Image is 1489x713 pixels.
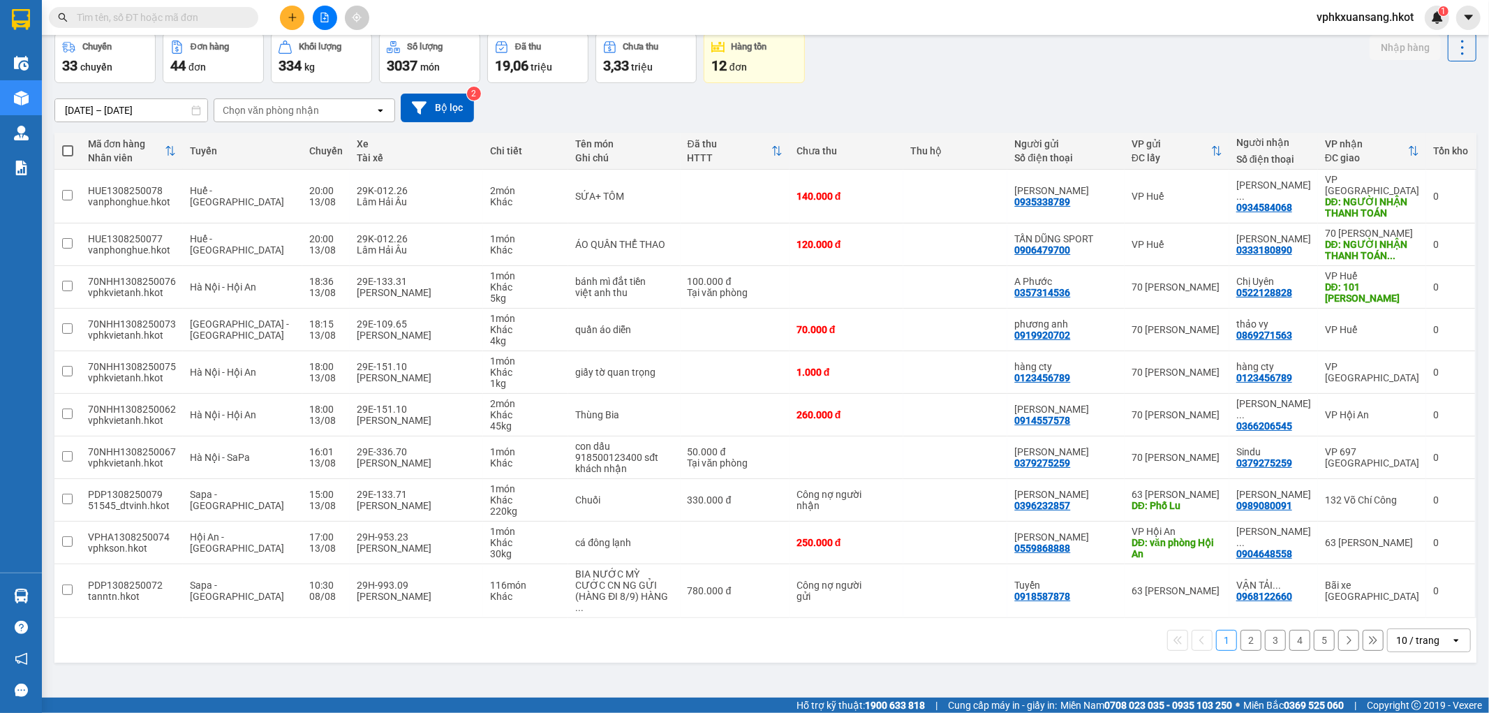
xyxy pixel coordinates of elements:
[1325,409,1419,420] div: VP Hội An
[357,531,475,543] div: 29H-953.23
[309,276,343,287] div: 18:36
[190,233,284,256] span: Huế - [GEOGRAPHIC_DATA]
[88,138,165,149] div: Mã đơn hàng
[88,457,176,469] div: vphkvietanh.hkot
[711,57,727,74] span: 12
[575,537,673,548] div: cá đông lạnh
[1243,698,1344,713] span: Miền Bắc
[1314,630,1335,651] button: 5
[1132,281,1222,293] div: 70 [PERSON_NAME]
[77,10,242,25] input: Tìm tên, số ĐT hoặc mã đơn
[299,42,341,52] div: Khối lượng
[190,367,256,378] span: Hà Nội - Hội An
[88,591,176,602] div: tanntn.hkot
[357,580,475,591] div: 29H-993.09
[1433,145,1468,156] div: Tồn kho
[357,415,475,426] div: [PERSON_NAME]
[1433,239,1468,250] div: 0
[357,244,475,256] div: Lâm Hải Âu
[309,196,343,207] div: 13/08
[575,441,673,452] div: con dấu
[1125,133,1229,170] th: Toggle SortBy
[490,526,562,537] div: 1 món
[1014,318,1117,330] div: phương anh
[375,105,386,116] svg: open
[490,409,562,420] div: Khác
[82,42,112,52] div: Chuyến
[797,239,896,250] div: 120.000 đ
[688,494,783,506] div: 330.000 đ
[309,543,343,554] div: 13/08
[1325,281,1419,304] div: DĐ: 101 bùi thị xuân
[80,61,112,73] span: chuyến
[490,185,562,196] div: 2 món
[729,61,747,73] span: đơn
[1132,409,1222,420] div: 70 [PERSON_NAME]
[490,420,562,432] div: 45 kg
[1236,372,1292,383] div: 0123456789
[1325,152,1408,163] div: ĐC giao
[309,500,343,511] div: 13/08
[1236,500,1292,511] div: 0989080091
[1236,526,1311,548] div: Nguyễn Tuấn Anh
[688,457,783,469] div: Tại văn phòng
[88,361,176,372] div: 70NHH1308250075
[1433,409,1468,420] div: 0
[797,191,896,202] div: 140.000 đ
[55,99,207,122] input: Select a date range.
[1236,420,1292,432] div: 0366206545
[15,684,28,697] span: message
[357,196,475,207] div: Lâm Hải Âu
[1236,137,1311,148] div: Người nhận
[1370,35,1441,60] button: Nhập hàng
[490,591,562,602] div: Khác
[490,494,562,506] div: Khác
[797,698,925,713] span: Hỗ trợ kỹ thuật:
[357,372,475,383] div: [PERSON_NAME]
[357,330,475,341] div: [PERSON_NAME]
[1014,196,1070,207] div: 0935338789
[190,489,284,511] span: Sapa - [GEOGRAPHIC_DATA]
[490,355,562,367] div: 1 món
[1236,548,1292,559] div: 0904648558
[1325,228,1419,239] div: 70 [PERSON_NAME]
[1265,630,1286,651] button: 3
[688,152,771,163] div: HTTT
[797,537,896,548] div: 250.000 đ
[1216,630,1237,651] button: 1
[190,281,256,293] span: Hà Nội - Hội An
[490,367,562,378] div: Khác
[1014,233,1117,244] div: TẤN DŨNG SPORT
[1236,276,1311,287] div: Chị Uyên
[575,287,673,298] div: việt anh thu
[490,483,562,494] div: 1 món
[88,318,176,330] div: 70NHH1308250073
[357,233,475,244] div: 29K-012.26
[490,145,562,156] div: Chi tiết
[1132,489,1222,500] div: 63 [PERSON_NAME]
[88,185,176,196] div: HUE1308250078
[515,42,541,52] div: Đã thu
[14,91,29,105] img: warehouse-icon
[357,404,475,415] div: 29E-151.10
[575,494,673,506] div: Chuối
[1325,174,1419,196] div: VP [GEOGRAPHIC_DATA]
[352,13,362,22] span: aim
[190,145,296,156] div: Tuyến
[223,103,319,117] div: Chọn văn phòng nhận
[357,446,475,457] div: 29E-336.70
[88,580,176,591] div: PDP1308250072
[467,87,481,101] sup: 2
[1305,8,1425,26] span: vphkxuansang.hkot
[490,398,562,409] div: 2 món
[797,324,896,335] div: 70.000 đ
[910,145,1001,156] div: Thu hộ
[1236,361,1311,372] div: hàng cty
[1132,452,1222,463] div: 70 [PERSON_NAME]
[575,602,584,613] span: ...
[357,591,475,602] div: [PERSON_NAME]
[1014,330,1070,341] div: 0919920702
[1325,270,1419,281] div: VP Huế
[490,270,562,281] div: 1 món
[357,276,475,287] div: 29E-133.31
